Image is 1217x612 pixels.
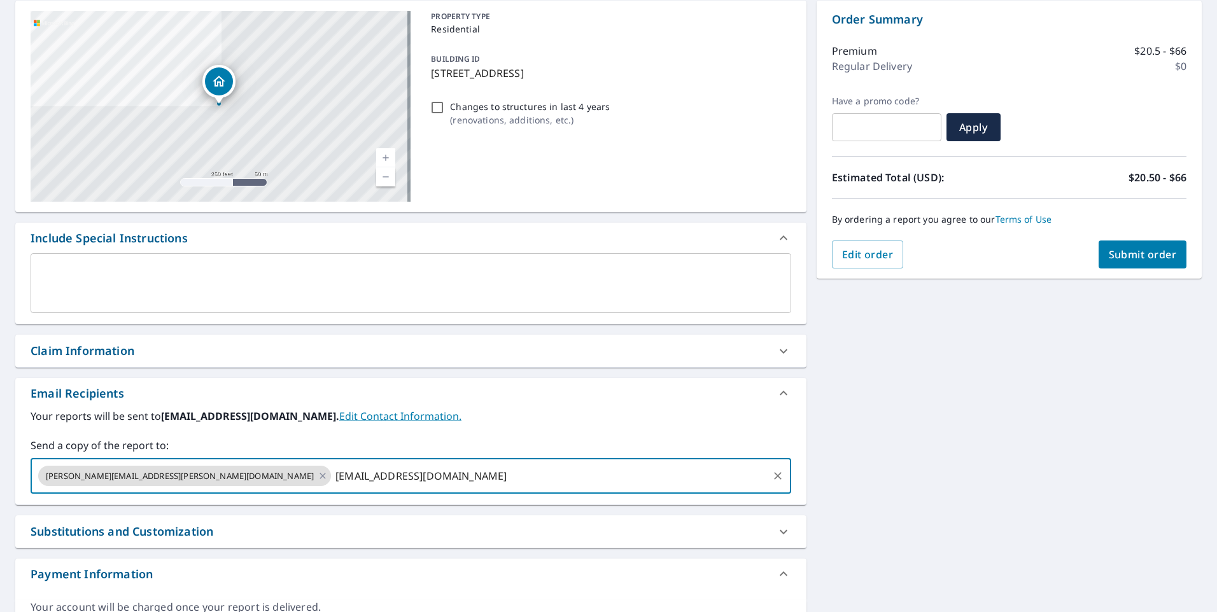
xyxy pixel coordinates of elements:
span: Edit order [842,247,894,261]
p: Residential [431,22,785,36]
span: Apply [957,120,990,134]
div: Claim Information [15,335,806,367]
p: $20.5 - $66 [1134,43,1186,59]
div: Substitutions and Customization [31,523,213,540]
button: Edit order [832,240,904,268]
button: Submit order [1099,240,1187,268]
div: Payment Information [15,559,806,589]
span: Submit order [1109,247,1177,261]
p: PROPERTY TYPE [431,11,785,22]
a: Current Level 17, Zoom Out [376,167,395,186]
b: [EMAIL_ADDRESS][DOMAIN_NAME]. [161,409,339,423]
a: Terms of Use [995,213,1052,225]
div: Dropped pin, building 1, Residential property, 8764 N Highway 259 Hardinsburg, KY 40143 [202,65,236,104]
p: By ordering a report you agree to our [832,214,1186,225]
p: [STREET_ADDRESS] [431,66,785,81]
div: Email Recipients [31,385,124,402]
div: Substitutions and Customization [15,515,806,548]
p: Changes to structures in last 4 years [450,100,610,113]
a: Current Level 17, Zoom In [376,148,395,167]
button: Apply [946,113,1001,141]
button: Clear [769,467,787,485]
div: [PERSON_NAME][EMAIL_ADDRESS][PERSON_NAME][DOMAIN_NAME] [38,466,331,486]
p: ( renovations, additions, etc. ) [450,113,610,127]
div: Include Special Instructions [15,223,806,253]
p: Estimated Total (USD): [832,170,1009,185]
a: EditContactInfo [339,409,461,423]
p: Order Summary [832,11,1186,28]
label: Send a copy of the report to: [31,438,791,453]
p: $0 [1175,59,1186,74]
label: Your reports will be sent to [31,408,791,424]
p: Regular Delivery [832,59,912,74]
div: Claim Information [31,342,134,359]
div: Payment Information [31,566,153,583]
div: Include Special Instructions [31,230,188,247]
div: Email Recipients [15,378,806,408]
label: Have a promo code? [832,95,941,107]
p: $20.50 - $66 [1129,170,1186,185]
p: BUILDING ID [431,53,480,64]
span: [PERSON_NAME][EMAIL_ADDRESS][PERSON_NAME][DOMAIN_NAME] [38,470,321,482]
p: Premium [832,43,877,59]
